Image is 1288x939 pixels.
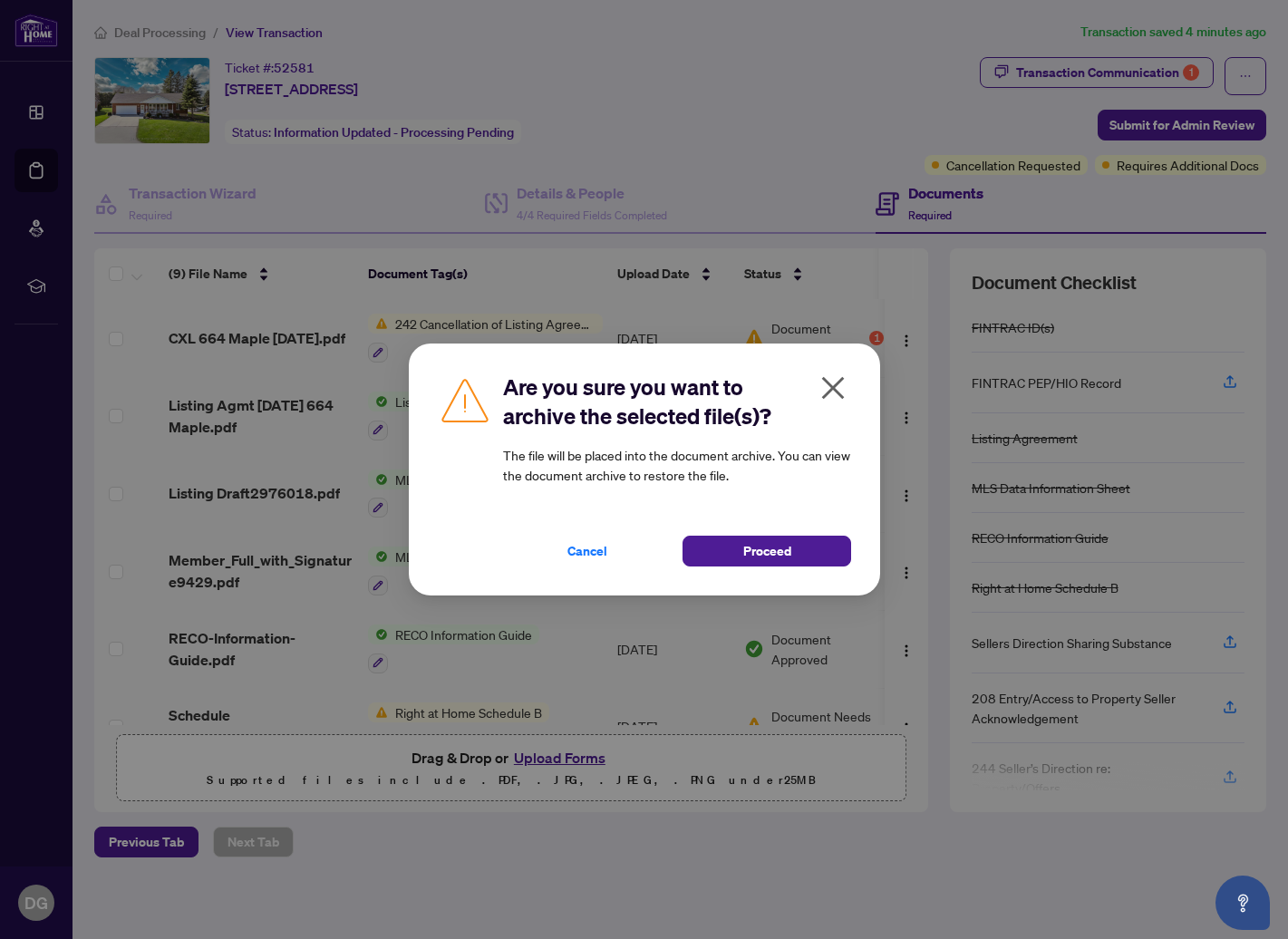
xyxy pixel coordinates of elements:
span: close [818,373,847,402]
button: Proceed [683,536,851,566]
span: Cancel [567,537,607,566]
button: Open asap [1215,876,1270,930]
button: Cancel [503,536,672,566]
span: Proceed [742,537,790,566]
article: The file will be placed into the document archive. You can view the document archive to restore t... [503,445,851,485]
h2: Are you sure you want to archive the selected file(s)? [503,373,851,431]
img: Caution Icon [438,373,492,427]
